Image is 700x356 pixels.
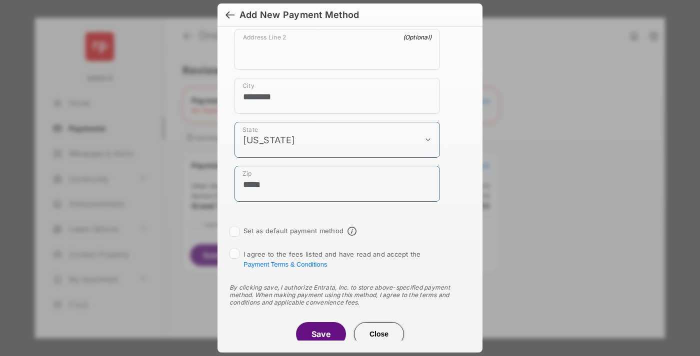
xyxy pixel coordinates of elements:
div: payment_method_screening[postal_addresses][administrativeArea] [234,122,440,158]
div: By clicking save, I authorize Entrata, Inc. to store above-specified payment method. When making ... [229,284,470,306]
button: Save [296,322,346,346]
button: Close [354,322,404,346]
label: Set as default payment method [243,227,343,235]
div: payment_method_screening[postal_addresses][locality] [234,78,440,114]
div: payment_method_screening[postal_addresses][addressLine2] [234,29,440,70]
span: Default payment method info [347,227,356,236]
button: I agree to the fees listed and have read and accept the [243,261,327,268]
div: payment_method_screening[postal_addresses][postalCode] [234,166,440,202]
div: Add New Payment Method [239,9,359,20]
span: I agree to the fees listed and have read and accept the [243,250,421,268]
